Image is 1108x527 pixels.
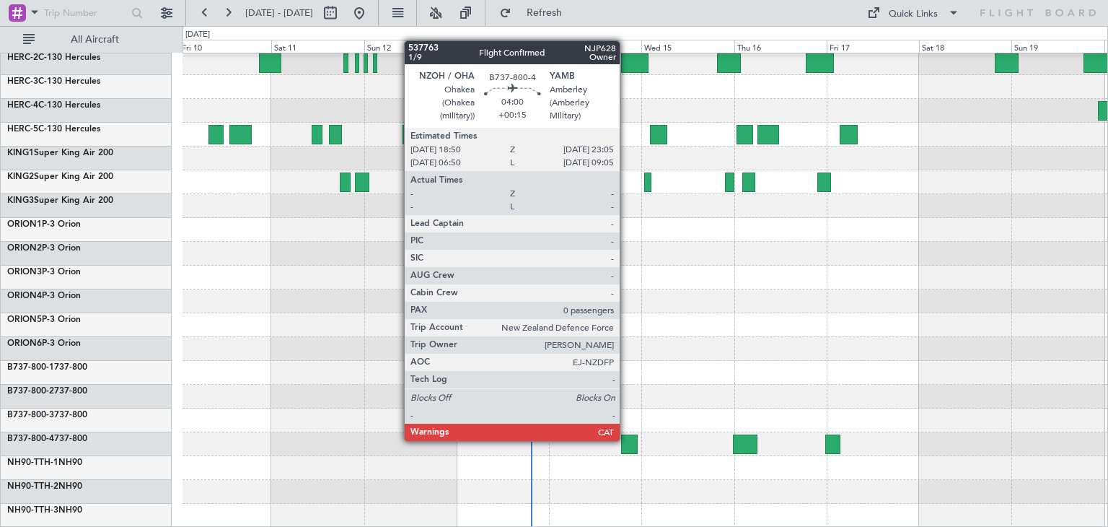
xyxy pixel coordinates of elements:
[7,458,82,467] a: NH90-TTH-1NH90
[641,40,734,53] div: Wed 15
[38,35,152,45] span: All Aircraft
[7,268,81,276] a: ORION3P-3 Orion
[7,244,81,253] a: ORION2P-3 Orion
[493,1,579,25] button: Refresh
[44,2,127,24] input: Trip Number
[7,363,54,372] span: B737-800-1
[364,40,457,53] div: Sun 12
[7,220,42,229] span: ORION1
[7,411,87,419] a: B737-800-3737-800
[7,292,42,300] span: ORION4
[7,315,42,324] span: ORION5
[7,77,100,86] a: HERC-3C-130 Hercules
[860,1,967,25] button: Quick Links
[7,411,54,419] span: B737-800-3
[549,40,641,53] div: Tue 14
[7,506,58,515] span: NH90-TTH-3
[7,315,81,324] a: ORION5P-3 Orion
[271,40,364,53] div: Sat 11
[7,101,100,110] a: HERC-4C-130 Hercules
[7,220,81,229] a: ORION1P-3 Orion
[7,458,58,467] span: NH90-TTH-1
[7,77,38,86] span: HERC-3
[7,101,38,110] span: HERC-4
[16,28,157,51] button: All Aircraft
[245,6,313,19] span: [DATE] - [DATE]
[7,149,113,157] a: KING1Super King Air 200
[889,7,938,22] div: Quick Links
[7,339,81,348] a: ORION6P-3 Orion
[514,8,575,18] span: Refresh
[7,363,87,372] a: B737-800-1737-800
[7,339,42,348] span: ORION6
[7,196,113,205] a: KING3Super King Air 200
[457,40,549,53] div: Mon 13
[7,149,34,157] span: KING1
[7,268,42,276] span: ORION3
[7,125,100,134] a: HERC-5C-130 Hercules
[7,173,113,181] a: KING2Super King Air 200
[827,40,919,53] div: Fri 17
[7,435,87,443] a: B737-800-4737-800
[179,40,271,53] div: Fri 10
[919,40,1011,53] div: Sat 18
[7,173,34,181] span: KING2
[7,482,82,491] a: NH90-TTH-2NH90
[7,53,38,62] span: HERC-2
[7,482,58,491] span: NH90-TTH-2
[7,387,87,396] a: B737-800-2737-800
[7,125,38,134] span: HERC-5
[185,29,210,41] div: [DATE]
[1011,40,1104,53] div: Sun 19
[7,387,54,396] span: B737-800-2
[734,40,827,53] div: Thu 16
[7,244,42,253] span: ORION2
[7,292,81,300] a: ORION4P-3 Orion
[7,53,100,62] a: HERC-2C-130 Hercules
[7,196,34,205] span: KING3
[7,506,82,515] a: NH90-TTH-3NH90
[7,435,54,443] span: B737-800-4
